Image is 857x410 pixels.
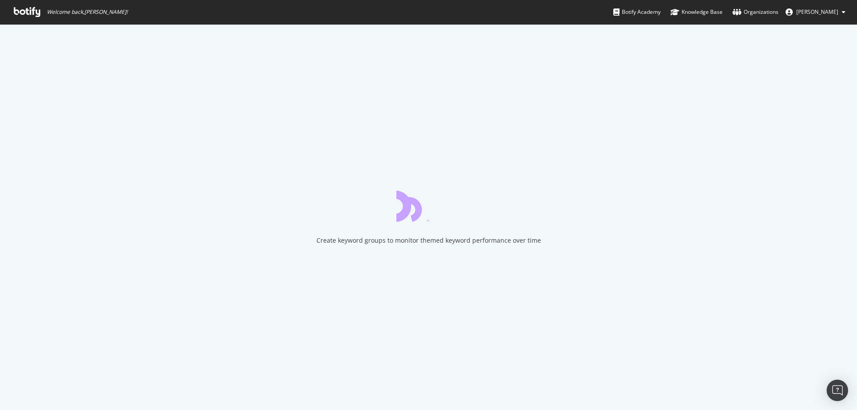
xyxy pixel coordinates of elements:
[670,8,723,17] div: Knowledge Base
[732,8,778,17] div: Organizations
[827,380,848,401] div: Open Intercom Messenger
[47,8,128,16] span: Welcome back, [PERSON_NAME] !
[778,5,853,19] button: [PERSON_NAME]
[796,8,838,16] span: Phil McDonald
[316,236,541,245] div: Create keyword groups to monitor themed keyword performance over time
[396,190,461,222] div: animation
[613,8,661,17] div: Botify Academy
